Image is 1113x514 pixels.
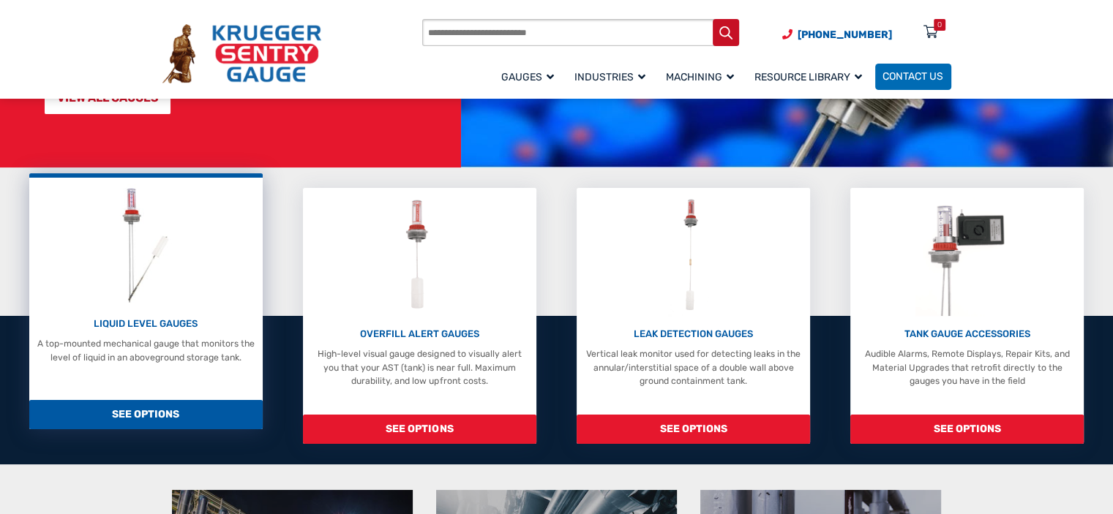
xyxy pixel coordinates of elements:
div: 0 [937,19,942,31]
p: OVERFILL ALERT GAUGES [309,327,530,341]
img: Liquid Level Gauges [112,184,180,306]
a: Gauges [494,61,567,91]
a: Machining [659,61,747,91]
span: SEE OPTIONS [303,415,536,445]
span: Industries [574,71,645,83]
a: Leak Detection Gauges LEAK DETECTION GAUGES Vertical leak monitor used for detecting leaks in the... [577,188,810,444]
a: Tank Gauge Accessories TANK GAUGE ACCESSORIES Audible Alarms, Remote Displays, Repair Kits, and M... [850,188,1084,444]
a: Liquid Level Gauges LIQUID LEVEL GAUGES A top-mounted mechanical gauge that monitors the level of... [29,173,263,429]
img: Tank Gauge Accessories [915,194,1019,316]
img: Leak Detection Gauges [668,194,719,316]
span: Gauges [501,71,554,83]
a: Resource Library [747,61,875,91]
span: Resource Library [754,71,862,83]
img: Overfill Alert Gauges [391,194,448,316]
a: Phone Number (920) 434-8860 [782,27,892,42]
span: SEE OPTIONS [577,415,810,445]
p: A top-mounted mechanical gauge that monitors the level of liquid in an aboveground storage tank. [35,337,256,364]
img: Krueger Sentry Gauge [162,24,321,83]
p: Audible Alarms, Remote Displays, Repair Kits, and Material Upgrades that retrofit directly to the... [857,347,1078,388]
p: LIQUID LEVEL GAUGES [35,317,256,331]
p: TANK GAUGE ACCESSORIES [857,327,1078,341]
span: [PHONE_NUMBER] [798,29,892,41]
a: Contact Us [875,64,951,90]
span: SEE OPTIONS [850,415,1084,445]
a: Industries [567,61,659,91]
a: Overfill Alert Gauges OVERFILL ALERT GAUGES High-level visual gauge designed to visually alert yo... [303,188,536,444]
p: LEAK DETECTION GAUGES [583,327,804,341]
span: Machining [666,71,734,83]
span: Contact Us [882,71,943,83]
p: Vertical leak monitor used for detecting leaks in the annular/interstitial space of a double wall... [583,347,804,388]
p: High-level visual gauge designed to visually alert you that your AST (tank) is near full. Maximum... [309,347,530,388]
span: SEE OPTIONS [29,400,263,430]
